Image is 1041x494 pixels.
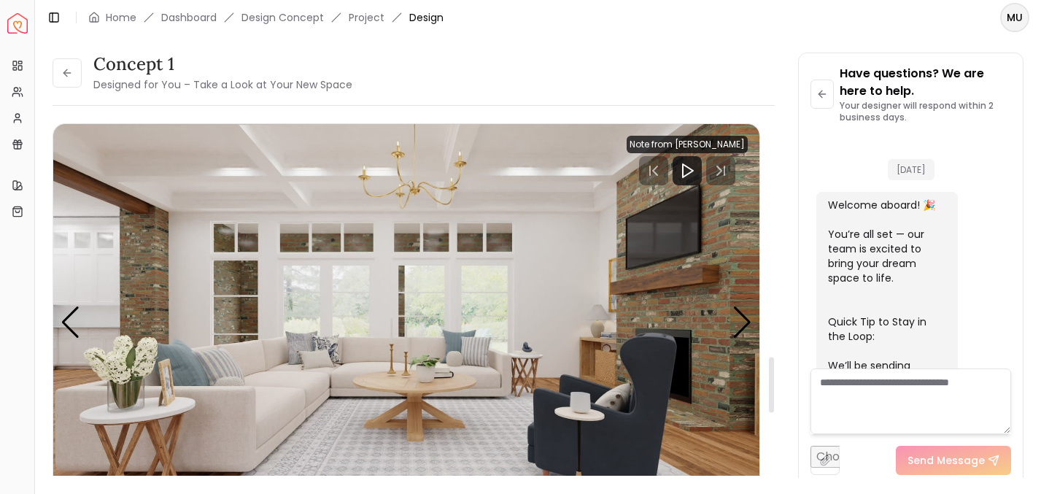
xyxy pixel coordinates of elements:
p: Have questions? We are here to help. [840,65,1012,100]
span: Design [409,10,444,25]
svg: Play [678,162,696,180]
img: Spacejoy Logo [7,13,28,34]
div: Previous slide [61,306,80,339]
span: MU [1002,4,1028,31]
p: Your designer will respond within 2 business days. [840,100,1012,123]
li: Design Concept [241,10,324,25]
nav: breadcrumb [88,10,444,25]
button: MU [1000,3,1029,32]
h3: concept 1 [93,53,352,76]
a: Dashboard [161,10,217,25]
a: Project [349,10,384,25]
div: Next slide [732,306,752,339]
a: Home [106,10,136,25]
span: [DATE] [888,159,934,180]
a: Spacejoy [7,13,28,34]
div: Note from [PERSON_NAME] [627,136,748,153]
small: Designed for You – Take a Look at Your New Space [93,77,352,92]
